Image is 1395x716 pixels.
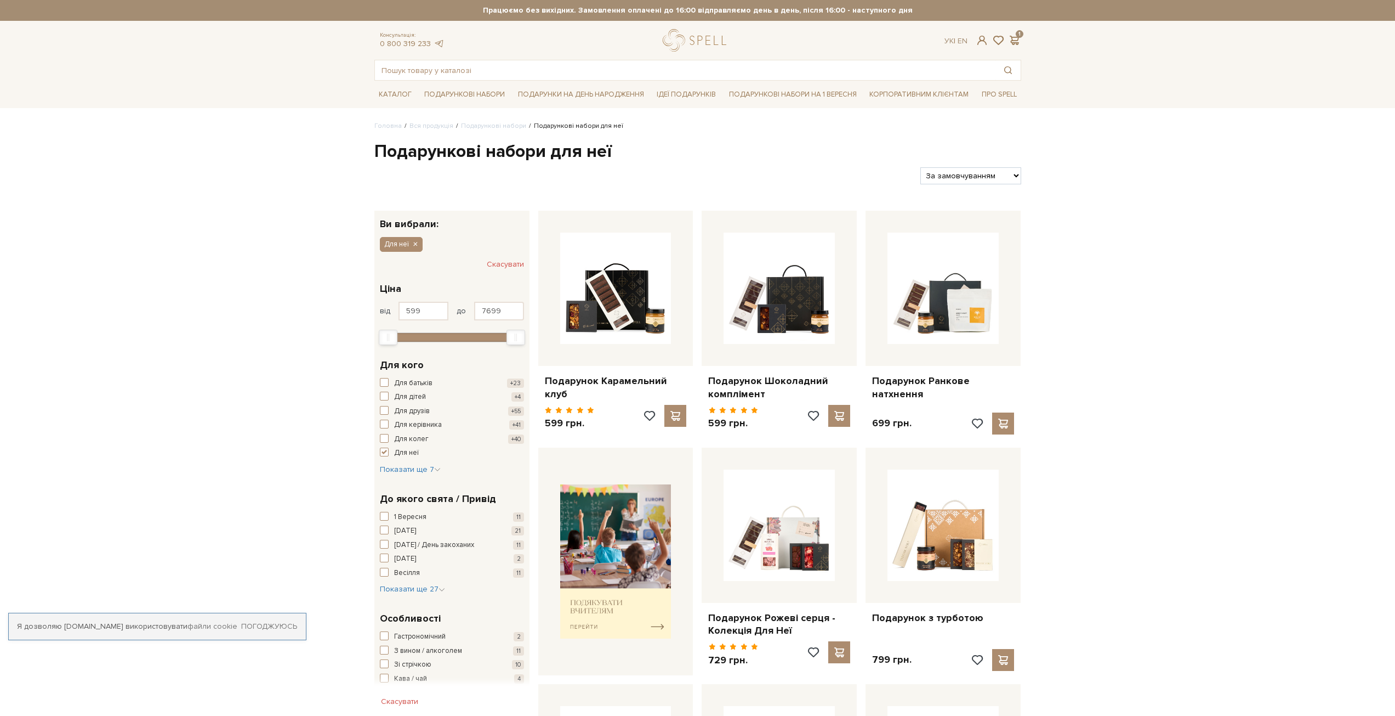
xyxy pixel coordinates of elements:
[380,554,524,565] button: [DATE] 2
[241,622,297,632] a: Погоджуюсь
[394,512,426,523] span: 1 Вересня
[380,392,524,403] button: Для дітей +4
[380,281,401,296] span: Ціна
[545,375,687,401] a: Подарунок Карамельний клуб
[380,632,524,642] button: Гастрономічний 2
[394,659,431,670] span: Зі стрічкою
[663,29,731,52] a: logo
[380,378,524,389] button: Для батьків +23
[487,256,524,273] button: Скасувати
[509,420,524,430] span: +41
[394,674,427,685] span: Кава / чай
[512,660,524,669] span: 10
[374,693,425,711] button: Скасувати
[513,646,524,656] span: 11
[708,612,850,638] a: Подарунок Рожеві серця - Колекція Для Неї
[374,5,1021,15] strong: Працюємо без вихідних. Замовлення оплачені до 16:00 відправляємо день в день, після 16:00 - насту...
[394,378,432,389] span: Для батьків
[394,406,430,417] span: Для друзів
[380,448,524,459] button: Для неї
[394,526,416,537] span: [DATE]
[380,39,431,48] a: 0 800 319 233
[380,358,424,373] span: Для кого
[514,632,524,641] span: 2
[380,568,524,579] button: Весілля 11
[380,32,445,39] span: Консультація:
[394,448,419,459] span: Для неї
[380,406,524,417] button: Для друзів +55
[514,554,524,563] span: 2
[872,417,912,430] p: 699 грн.
[708,654,758,667] p: 729 грн.
[513,512,524,522] span: 11
[511,526,524,535] span: 21
[526,121,623,131] li: Подарункові набори для неї
[434,39,445,48] a: telegram
[545,417,595,430] p: 599 грн.
[380,237,423,251] button: Для неї
[394,646,462,657] span: З вином / алкоголем
[394,420,442,431] span: Для керівника
[374,211,529,229] div: Ви вибрали:
[514,86,648,103] a: Подарунки на День народження
[394,434,429,445] span: Для колег
[409,122,453,130] a: Вся продукція
[995,60,1021,80] button: Пошук товару у каталозі
[380,611,441,626] span: Особливості
[379,330,397,345] div: Min
[380,540,524,551] button: [DATE] / День закоханих 11
[560,484,671,639] img: banner
[394,540,474,551] span: [DATE] / День закоханих
[380,659,524,670] button: Зі стрічкою 10
[944,36,967,46] div: Ук
[380,420,524,431] button: Для керівника +41
[474,302,524,320] input: Ціна
[457,306,466,316] span: до
[380,434,524,445] button: Для колег +40
[977,86,1021,103] a: Про Spell
[420,86,509,103] a: Подарункові набори
[865,85,973,104] a: Корпоративним клієнтам
[513,568,524,578] span: 11
[507,379,524,388] span: +23
[380,526,524,537] button: [DATE] 21
[187,622,237,631] a: файли cookie
[380,584,445,595] button: Показати ще 27
[511,392,524,402] span: +4
[872,375,1014,401] a: Подарунок Ранкове натхнення
[508,407,524,416] span: +55
[513,540,524,550] span: 11
[394,392,426,403] span: Для дітей
[380,584,445,594] span: Показати ще 27
[872,612,1014,624] a: Подарунок з турботою
[380,512,524,523] button: 1 Вересня 11
[374,122,402,130] a: Головна
[708,417,758,430] p: 599 грн.
[461,122,526,130] a: Подарункові набори
[374,86,416,103] a: Каталог
[652,86,720,103] a: Ідеї подарунків
[872,653,912,666] p: 799 грн.
[375,60,995,80] input: Пошук товару у каталозі
[380,674,524,685] button: Кава / чай 4
[514,674,524,684] span: 4
[384,239,409,249] span: Для неї
[380,492,496,506] span: До якого свята / Привід
[394,554,416,565] span: [DATE]
[394,568,420,579] span: Весілля
[374,140,1021,164] h1: Подарункові набори для неї
[398,302,448,320] input: Ціна
[380,464,441,475] button: Показати ще 7
[380,646,524,657] button: З вином / алкоголем 11
[394,632,446,642] span: Гастрономічний
[9,622,306,632] div: Я дозволяю [DOMAIN_NAME] використовувати
[708,375,850,401] a: Подарунок Шоколадний комплімент
[508,435,524,444] span: +40
[725,85,861,104] a: Подарункові набори на 1 Вересня
[506,330,525,345] div: Max
[380,465,441,474] span: Показати ще 7
[380,306,390,316] span: від
[958,36,967,46] a: En
[954,36,955,46] span: |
